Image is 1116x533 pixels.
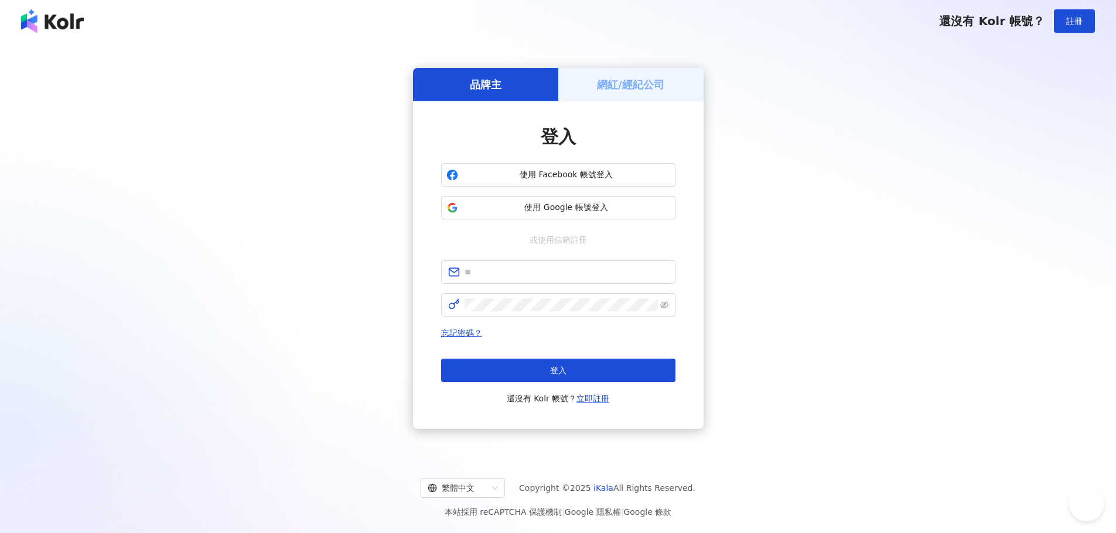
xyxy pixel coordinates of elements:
[1066,16,1083,26] span: 註冊
[507,391,610,405] span: 還沒有 Kolr 帳號？
[470,77,501,92] h5: 品牌主
[519,481,695,495] span: Copyright © 2025 All Rights Reserved.
[660,301,668,309] span: eye-invisible
[428,479,487,497] div: 繁體中文
[441,196,675,219] button: 使用 Google 帳號登入
[562,507,565,517] span: |
[621,507,624,517] span: |
[576,394,609,403] a: 立即註冊
[441,359,675,382] button: 登入
[1069,486,1104,521] iframe: Help Scout Beacon - Open
[541,126,576,147] span: 登入
[445,505,671,519] span: 本站採用 reCAPTCHA 保護機制
[565,507,621,517] a: Google 隱私權
[463,202,670,214] span: 使用 Google 帳號登入
[1054,9,1095,33] button: 註冊
[521,233,595,246] span: 或使用信箱註冊
[939,14,1045,28] span: 還沒有 Kolr 帳號？
[593,483,613,493] a: iKala
[441,163,675,187] button: 使用 Facebook 帳號登入
[463,169,670,181] span: 使用 Facebook 帳號登入
[597,77,664,92] h5: 網紅/經紀公司
[623,507,671,517] a: Google 條款
[21,9,84,33] img: logo
[441,328,482,338] a: 忘記密碼？
[550,366,566,375] span: 登入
